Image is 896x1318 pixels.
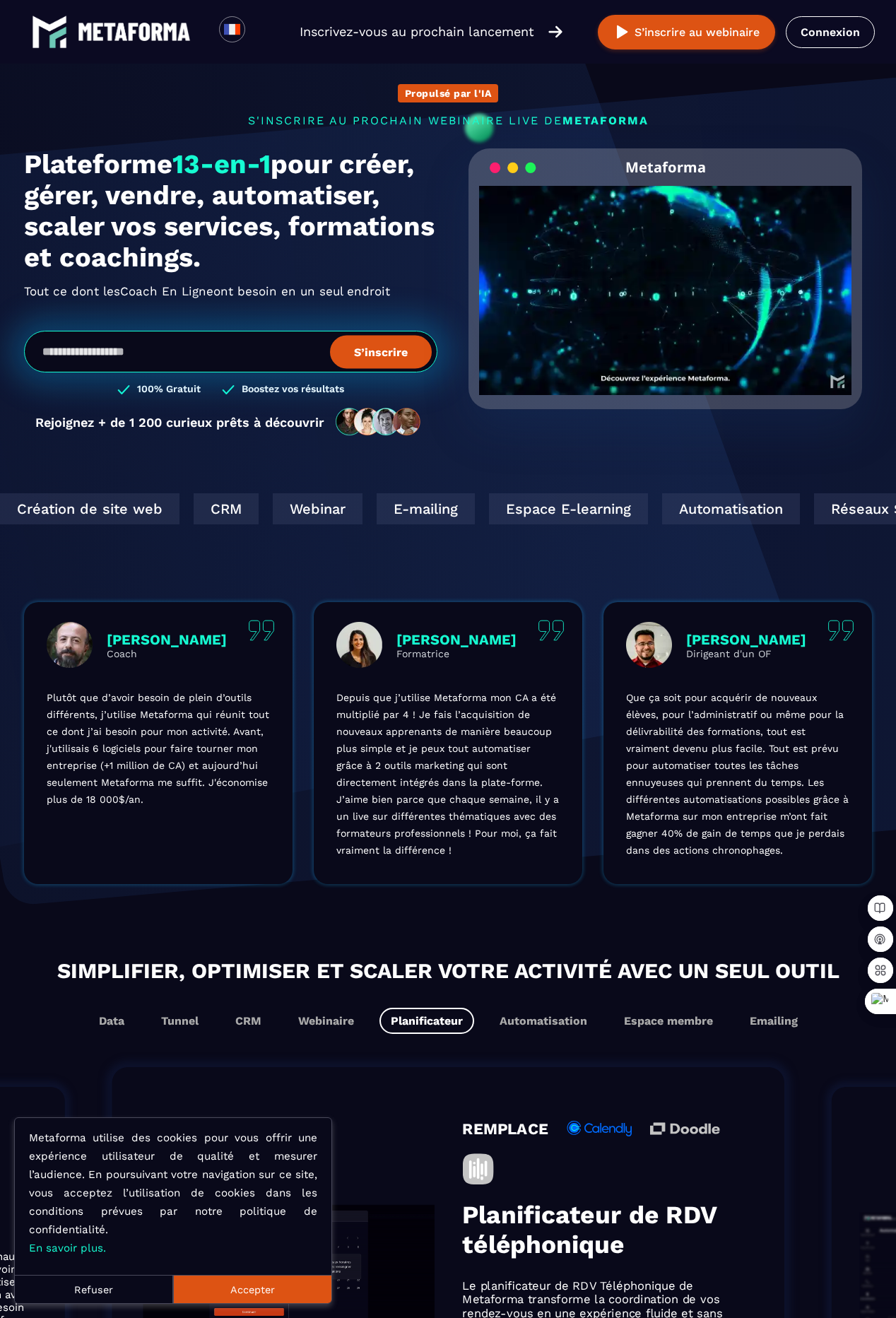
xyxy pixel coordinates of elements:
img: arrow-right [548,24,562,40]
span: 13-en-1 [172,148,271,180]
button: Planificateur [379,1008,474,1034]
h3: 100% Gratuit [137,383,201,396]
img: checked [117,383,130,396]
img: play [613,23,631,41]
h2: Tout ce dont les ont besoin en un seul endroit [24,280,437,302]
img: fr [223,20,241,38]
div: Automatisation [627,493,765,524]
img: profile [47,622,93,668]
img: checked [222,383,235,396]
img: icon [649,1122,719,1135]
video: Your browser does not support the video tag. [479,186,851,372]
p: Inscrivez-vous au prochain lancement [300,22,534,42]
button: CRM [224,1008,273,1034]
a: Connexion [786,16,875,48]
button: Webinaire [287,1008,365,1034]
button: S’inscrire au webinaire [598,15,775,49]
p: s'inscrire au prochain webinaire live de [24,114,872,127]
img: quote [827,620,854,641]
p: [PERSON_NAME] [107,631,227,648]
p: Formatrice [396,648,517,659]
img: profile [626,622,672,668]
span: Coach En Ligne [120,280,213,302]
img: logo [78,23,191,41]
button: Refuser [15,1275,173,1303]
p: Metaforma utilise des cookies pour vous offrir une expérience utilisateur de qualité et mesurer l... [29,1129,317,1257]
p: Plutôt que d’avoir besoin de plein d’outils différents, j’utilise Metaforma qui réunit tout ce do... [47,689,270,808]
h2: Simplifier, optimiser et scaler votre activité avec un seul outil [14,955,882,987]
p: Rejoignez + de 1 200 curieux prêts à découvrir [35,415,324,430]
div: Search for option [245,16,280,47]
button: Tunnel [150,1008,210,1034]
img: community-people [331,407,426,437]
img: icon [564,1121,634,1136]
img: icon [462,1153,493,1184]
p: Depuis que j’utilise Metaforma mon CA a été multiplié par 4 ! Je fais l’acquisition de nouveaux a... [336,689,560,859]
p: Dirigeant d'un OF [686,648,806,659]
button: Automatisation [488,1008,599,1034]
p: Coach [107,648,227,659]
span: METAFORMA [562,114,649,127]
button: Emailing [738,1008,809,1034]
input: Search for option [257,23,268,40]
div: Webinar [237,493,327,524]
div: Espace E-learning [454,493,613,524]
img: quote [538,620,565,641]
p: [PERSON_NAME] [396,631,517,648]
button: Espace membre [613,1008,724,1034]
a: En savoir plus. [29,1242,106,1254]
img: quote [248,620,275,641]
button: Accepter [173,1275,331,1303]
h3: Boostez vos résultats [242,383,344,396]
div: E-mailing [341,493,440,524]
button: Data [88,1008,136,1034]
button: S’inscrire [330,335,432,368]
h3: Planificateur de RDV téléphonique [462,1200,753,1259]
p: Propulsé par l'IA [405,88,492,99]
img: loading [490,161,536,175]
h1: Plateforme pour créer, gérer, vendre, automatiser, scaler vos services, formations et coachings. [24,148,437,273]
div: CRM [158,493,223,524]
img: profile [336,622,382,668]
h4: REMPLACE [462,1119,548,1138]
p: [PERSON_NAME] [686,631,806,648]
p: Que ça soit pour acquérir de nouveaux élèves, pour l’administratif ou même pour la délivrabilité ... [626,689,849,859]
img: logo [32,14,67,49]
h2: Metaforma [625,148,706,186]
